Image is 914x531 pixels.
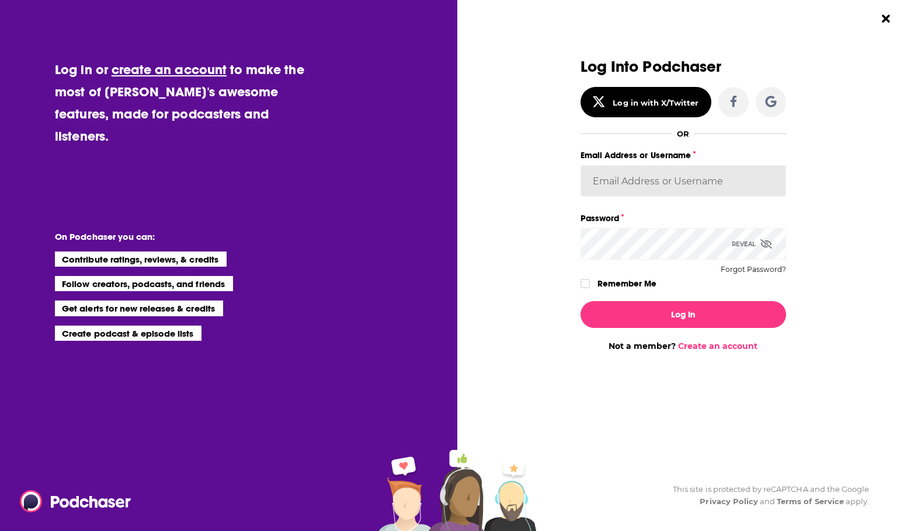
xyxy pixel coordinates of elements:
[55,301,223,316] li: Get alerts for new releases & credits
[581,341,786,351] div: Not a member?
[581,211,786,226] label: Password
[875,8,897,30] button: Close Button
[55,276,233,291] li: Follow creators, podcasts, and friends
[581,87,711,117] button: Log in with X/Twitter
[581,301,786,328] button: Log In
[613,98,698,107] div: Log in with X/Twitter
[678,341,757,351] a: Create an account
[677,129,689,138] div: OR
[777,497,844,506] a: Terms of Service
[112,61,227,78] a: create an account
[55,231,289,242] li: On Podchaser you can:
[721,265,786,274] button: Forgot Password?
[597,276,656,291] label: Remember Me
[732,228,772,260] div: Reveal
[581,165,786,197] input: Email Address or Username
[700,497,758,506] a: Privacy Policy
[55,326,201,341] li: Create podcast & episode lists
[20,490,132,512] img: Podchaser - Follow, Share and Rate Podcasts
[20,490,123,512] a: Podchaser - Follow, Share and Rate Podcasts
[581,58,786,75] h3: Log Into Podchaser
[581,148,786,163] label: Email Address or Username
[55,251,227,267] li: Contribute ratings, reviews, & credits
[663,483,869,508] div: This site is protected by reCAPTCHA and the Google and apply.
